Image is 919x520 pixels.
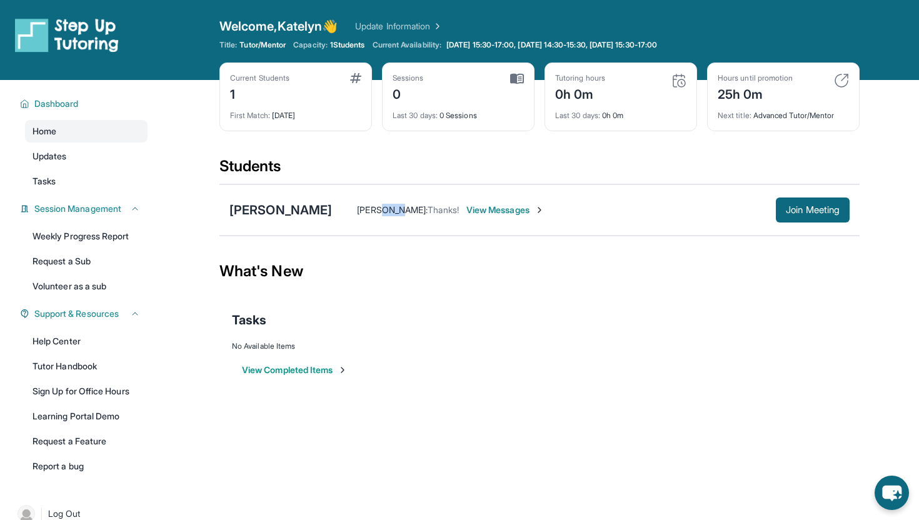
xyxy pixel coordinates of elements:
[29,97,140,110] button: Dashboard
[25,455,148,477] a: Report a bug
[718,111,751,120] span: Next title :
[48,507,81,520] span: Log Out
[25,145,148,167] a: Updates
[29,307,140,320] button: Support & Resources
[25,120,148,142] a: Home
[25,405,148,427] a: Learning Portal Demo
[293,40,328,50] span: Capacity:
[25,225,148,247] a: Weekly Progress Report
[393,111,438,120] span: Last 30 days :
[834,73,849,88] img: card
[510,73,524,84] img: card
[875,476,909,510] button: chat-button
[555,73,605,83] div: Tutoring hours
[25,275,148,297] a: Volunteer as a sub
[230,83,289,103] div: 1
[25,330,148,352] a: Help Center
[33,150,67,162] span: Updates
[230,73,289,83] div: Current Students
[357,204,428,215] span: [PERSON_NAME] :
[219,244,860,299] div: What's New
[219,156,860,184] div: Students
[555,103,686,121] div: 0h 0m
[25,355,148,377] a: Tutor Handbook
[232,311,266,329] span: Tasks
[446,40,657,50] span: [DATE] 15:30-17:00, [DATE] 14:30-15:30, [DATE] 15:30-17:00
[232,341,847,351] div: No Available Items
[34,202,121,215] span: Session Management
[34,97,79,110] span: Dashboard
[671,73,686,88] img: card
[33,125,56,137] span: Home
[219,40,237,50] span: Title:
[393,73,424,83] div: Sessions
[230,111,270,120] span: First Match :
[718,83,793,103] div: 25h 0m
[555,83,605,103] div: 0h 0m
[219,17,338,35] span: Welcome, Katelyn 👋
[555,111,600,120] span: Last 30 days :
[25,250,148,272] a: Request a Sub
[230,103,361,121] div: [DATE]
[25,170,148,192] a: Tasks
[786,206,840,214] span: Join Meeting
[718,73,793,83] div: Hours until promotion
[330,40,365,50] span: 1 Students
[776,197,850,222] button: Join Meeting
[355,20,443,32] a: Update Information
[239,40,286,50] span: Tutor/Mentor
[29,202,140,215] button: Session Management
[350,73,361,83] img: card
[34,307,119,320] span: Support & Resources
[466,204,545,216] span: View Messages
[25,380,148,402] a: Sign Up for Office Hours
[444,40,660,50] a: [DATE] 15:30-17:00, [DATE] 14:30-15:30, [DATE] 15:30-17:00
[229,201,332,219] div: [PERSON_NAME]
[428,204,459,215] span: Thanks!
[25,430,148,452] a: Request a Feature
[373,40,441,50] span: Current Availability:
[718,103,849,121] div: Advanced Tutor/Mentor
[430,20,443,32] img: Chevron Right
[393,83,424,103] div: 0
[535,205,545,215] img: Chevron-Right
[393,103,524,121] div: 0 Sessions
[242,364,348,376] button: View Completed Items
[15,17,119,52] img: logo
[33,175,56,187] span: Tasks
